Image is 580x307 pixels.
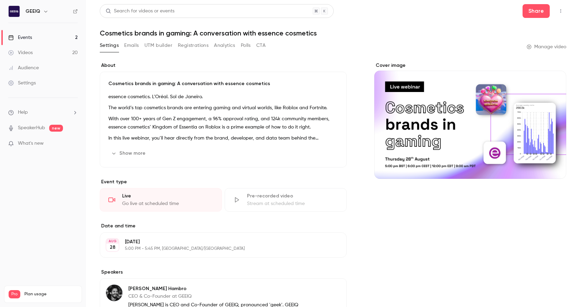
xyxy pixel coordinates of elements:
img: Charles Hambro [106,285,122,301]
div: Pre-recorded videoStream at scheduled time [225,188,347,212]
p: The world’s top cosmetics brands are entering gaming and virtual worlds, like Roblox and Fortnite. [108,104,338,112]
li: help-dropdown-opener [8,109,78,116]
div: LiveGo live at scheduled time [100,188,222,212]
span: new [49,125,63,132]
p: essence cosmetics. L’Oréal. Sol de Janeiro. [108,93,338,101]
span: Plan usage [24,291,77,297]
a: SpeakerHub [18,124,45,132]
iframe: Noticeable Trigger [69,141,78,147]
p: Cosmetics brands in gaming: A conversation with essence cosmetics [108,80,338,87]
button: Settings [100,40,119,51]
button: Share [523,4,550,18]
p: 28 [110,244,116,251]
p: 5:00 PM - 5:45 PM, [GEOGRAPHIC_DATA]/[GEOGRAPHIC_DATA] [125,246,310,252]
button: Emails [124,40,139,51]
span: Help [18,109,28,116]
div: Settings [8,80,36,86]
div: Audience [8,64,39,71]
section: Cover image [374,62,566,179]
p: In this live webinar, you’ll hear directly from the brand, developer, and data team behind the ex... [108,134,338,142]
div: Events [8,34,32,41]
label: Date and time [100,223,347,229]
span: What's new [18,140,44,147]
button: CTA [256,40,266,51]
div: Go live at scheduled time [122,200,213,207]
div: Stream at scheduled time [247,200,338,207]
div: Pre-recorded video [247,193,338,199]
p: [PERSON_NAME] Hambro [128,285,302,292]
button: Show more [108,148,150,159]
p: With over 100+ years of Gen Z engagement, a 96% approval rating, and 124k community members, esse... [108,115,338,131]
p: [DATE] [125,238,310,245]
div: Live [122,193,213,199]
button: UTM builder [144,40,172,51]
button: Registrations [178,40,208,51]
a: Manage video [527,43,566,50]
label: About [100,62,347,69]
label: Speakers [100,269,347,276]
span: Pro [9,290,20,298]
p: CEO & Co-Founder at GEEIQ [128,293,302,300]
h1: Cosmetics brands in gaming: A conversation with essence cosmetics [100,29,566,37]
label: Cover image [374,62,566,69]
img: GEEIQ [9,6,20,17]
h6: GEEIQ [25,8,40,15]
p: Event type [100,178,347,185]
div: Search for videos or events [106,8,174,15]
button: Polls [241,40,251,51]
div: AUG [106,239,119,244]
div: Videos [8,49,33,56]
button: Analytics [214,40,235,51]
